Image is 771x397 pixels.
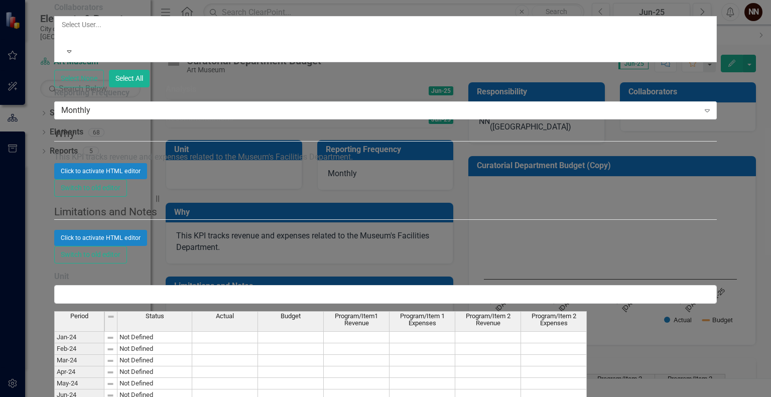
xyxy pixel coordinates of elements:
button: Switch to old editor [54,179,127,197]
td: Jan-24 [54,331,104,343]
span: Status [146,313,164,320]
button: Select None [54,70,104,87]
td: Not Defined [117,355,192,366]
span: Program/Item1 Revenue [326,313,387,327]
span: Program/Item 2 Revenue [457,313,519,327]
legend: Limitations and Notes [54,204,717,220]
span: Program/Item 1 Expenses [392,313,453,327]
button: Select All [109,70,150,87]
td: Feb-24 [54,343,104,355]
td: Not Defined [117,378,192,389]
legend: Why [54,126,717,142]
td: Not Defined [117,366,192,378]
span: Program/Item 2 Expenses [523,313,584,327]
td: Not Defined [117,343,192,355]
img: 8DAGhfEEPCf229AAAAAElFTkSuQmCC [106,345,114,353]
img: 8DAGhfEEPCf229AAAAAElFTkSuQmCC [106,357,114,365]
button: Click to activate HTML editor [54,230,147,246]
button: Click to activate HTML editor [54,163,147,179]
div: Monthly [61,104,699,116]
span: Period [70,313,88,320]
img: 8DAGhfEEPCf229AAAAAElFTkSuQmCC [106,368,114,376]
label: Collaborators [54,2,717,14]
img: 8DAGhfEEPCf229AAAAAElFTkSuQmCC [106,380,114,388]
span: Budget [281,313,301,320]
label: Reporting Frequency [54,87,717,99]
span: Actual [216,313,234,320]
td: Not Defined [117,331,192,343]
img: 8DAGhfEEPCf229AAAAAElFTkSuQmCC [107,313,115,321]
div: Select User... [62,20,709,30]
button: Switch to old editor [54,246,127,263]
td: May-24 [54,378,104,389]
td: Apr-24 [54,366,104,378]
img: 8DAGhfEEPCf229AAAAAElFTkSuQmCC [106,334,114,342]
td: Mar-24 [54,355,104,366]
p: This KPI tracks revenue and expenses related to the Museum's Facilities Department. [54,152,717,163]
label: Unit [54,271,717,283]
